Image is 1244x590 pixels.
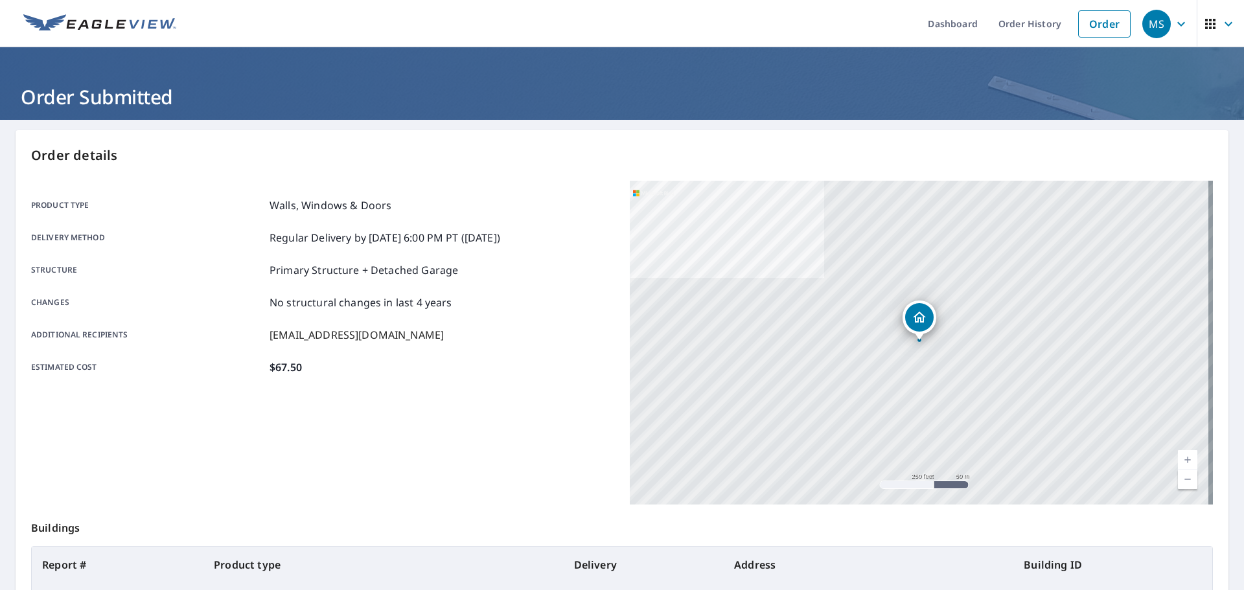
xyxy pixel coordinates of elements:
[31,295,264,310] p: Changes
[903,301,936,341] div: Dropped pin, building 1, Residential property, 6486 Glenstone Dr Imperial, MO 63052
[31,262,264,278] p: Structure
[1178,450,1197,470] a: Current Level 17, Zoom In
[270,262,458,278] p: Primary Structure + Detached Garage
[1142,10,1171,38] div: MS
[1078,10,1131,38] a: Order
[270,327,444,343] p: [EMAIL_ADDRESS][DOMAIN_NAME]
[270,295,452,310] p: No structural changes in last 4 years
[32,547,203,583] th: Report #
[270,230,500,245] p: Regular Delivery by [DATE] 6:00 PM PT ([DATE])
[31,146,1213,165] p: Order details
[1013,547,1212,583] th: Building ID
[31,198,264,213] p: Product type
[724,547,1013,583] th: Address
[270,198,391,213] p: Walls, Windows & Doors
[203,547,563,583] th: Product type
[270,359,302,375] p: $67.50
[31,359,264,375] p: Estimated cost
[31,505,1213,546] p: Buildings
[1178,470,1197,489] a: Current Level 17, Zoom Out
[23,14,176,34] img: EV Logo
[31,230,264,245] p: Delivery method
[31,327,264,343] p: Additional recipients
[564,547,724,583] th: Delivery
[16,84,1228,110] h1: Order Submitted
